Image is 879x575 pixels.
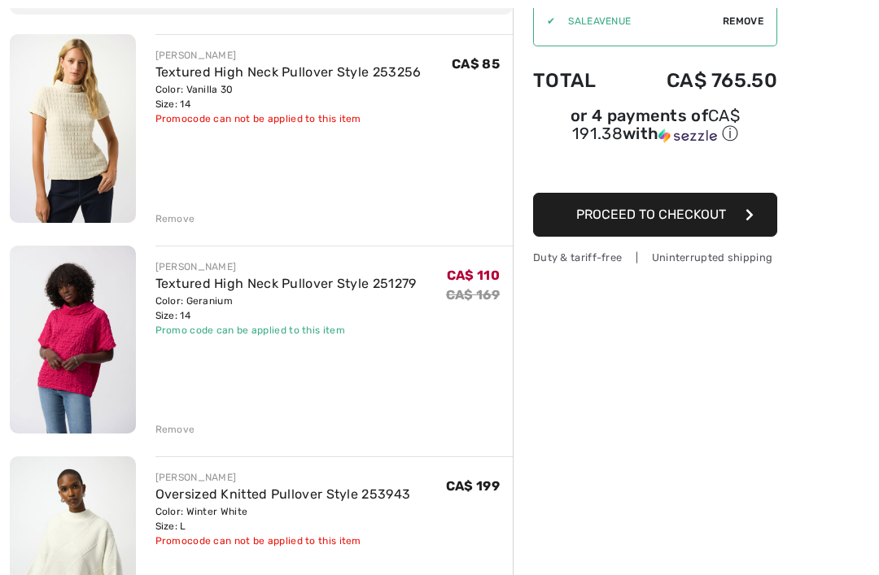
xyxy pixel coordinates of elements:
[576,207,726,222] span: Proceed to Checkout
[533,150,777,187] iframe: PayPal-paypal
[723,14,763,28] span: Remove
[622,53,777,108] td: CA$ 765.50
[446,478,500,494] span: CA$ 199
[155,323,417,338] div: Promo code can be applied to this item
[155,211,195,226] div: Remove
[452,56,500,72] span: CA$ 85
[10,34,136,223] img: Textured High Neck Pullover Style 253256
[658,129,717,143] img: Sezzle
[534,14,555,28] div: ✔
[533,108,777,145] div: or 4 payments of with
[155,259,417,274] div: [PERSON_NAME]
[533,53,622,108] td: Total
[446,287,500,303] s: CA$ 169
[155,64,422,80] a: Textured High Neck Pullover Style 253256
[155,111,422,126] div: Promocode can not be applied to this item
[533,193,777,237] button: Proceed to Checkout
[447,268,500,283] span: CA$ 110
[572,106,740,143] span: CA$ 191.38
[155,294,417,323] div: Color: Geranium Size: 14
[155,48,422,63] div: [PERSON_NAME]
[155,422,195,437] div: Remove
[533,250,777,265] div: Duty & tariff-free | Uninterrupted shipping
[155,486,411,502] a: Oversized Knitted Pullover Style 253943
[155,534,411,548] div: Promocode can not be applied to this item
[10,246,136,433] img: Textured High Neck Pullover Style 251279
[155,82,422,111] div: Color: Vanilla 30 Size: 14
[155,276,417,291] a: Textured High Neck Pullover Style 251279
[155,504,411,534] div: Color: Winter White Size: L
[533,108,777,150] div: or 4 payments ofCA$ 191.38withSezzle Click to learn more about Sezzle
[155,470,411,485] div: [PERSON_NAME]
